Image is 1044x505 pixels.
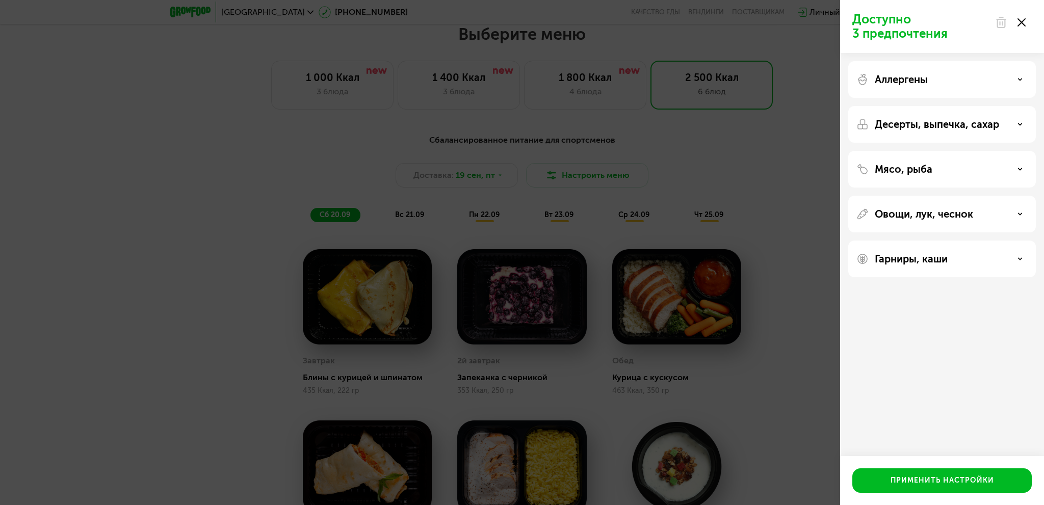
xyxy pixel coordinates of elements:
[852,468,1032,493] button: Применить настройки
[875,118,999,130] p: Десерты, выпечка, сахар
[875,253,948,265] p: Гарниры, каши
[891,475,994,486] div: Применить настройки
[852,12,989,41] p: Доступно 3 предпочтения
[875,208,973,220] p: Овощи, лук, чеснок
[875,73,928,86] p: Аллергены
[875,163,932,175] p: Мясо, рыба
